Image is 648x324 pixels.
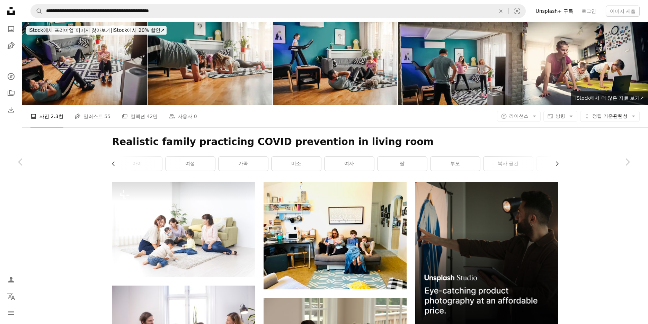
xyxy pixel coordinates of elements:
button: 정렬 기준관련성 [580,111,640,122]
button: 언어 [4,289,18,303]
a: iStock에서 프리미엄 이미지 찾아보기|iStock에서 20% 할인↗ [22,22,171,39]
a: 사용자 0 [169,105,197,127]
a: 가족 [219,157,268,171]
a: 로그인 [577,6,600,17]
img: 가정에서의 가족 운동 [273,22,398,105]
span: 55 [104,112,110,120]
a: 탐색 [4,70,18,83]
h1: Realistic family practicing COVID prevention in living room [112,136,558,148]
img: 회색 소파에 앉아 있는 2명의 여성과 남성 [264,182,407,289]
a: 일러스트 [4,39,18,53]
span: 라이선스 [509,113,529,119]
span: iStock에서 프리미엄 이미지 찾아보기 | [28,27,113,33]
span: 42만 [147,112,158,120]
a: 사진 [4,22,18,36]
a: 여자 [325,157,374,171]
button: 시각적 검색 [509,4,525,18]
button: 목록을 오른쪽으로 스크롤 [551,157,558,171]
a: 회색 소파에 앉아 있는 2명의 여성과 남성 [264,232,407,238]
img: 가정에서의 가족 운동 [398,22,523,105]
a: 일러스트 55 [74,105,110,127]
img: 가정에서의 가족 운동 [148,22,272,105]
span: iStock에서 20% 할인 ↗ [28,27,165,33]
a: 로그인 / 가입 [4,273,18,287]
a: 집에 있는 아이들과 엄마 [112,226,255,233]
span: 방향 [556,113,565,119]
img: COVID-19 전염병 동안 집에서 팔푸시업을하는 아이들 [523,22,648,105]
img: 집에 있는 아이들과 엄마 [112,182,255,277]
a: 여성 [166,157,215,171]
button: 방향 [543,111,577,122]
a: 공생 [536,157,586,171]
span: 정렬 기준 [592,113,613,119]
span: 0 [194,112,197,120]
a: 컬렉션 42만 [122,105,158,127]
button: 메뉴 [4,306,18,320]
a: 컬렉션 [4,86,18,100]
a: 다음 [606,129,648,195]
a: 부모 [430,157,480,171]
a: 딸 [378,157,427,171]
button: 라이선스 [497,111,541,122]
img: 가정에서의 가족 운동 [22,22,147,105]
a: 미소 [272,157,321,171]
a: 다운로드 내역 [4,103,18,117]
button: 이미지 제출 [606,6,640,17]
a: iStock에서 더 많은 자료 보기↗ [571,91,648,105]
button: Unsplash 검색 [31,4,43,18]
a: 아이 [113,157,162,171]
a: 복사 공간 [483,157,533,171]
span: 관련성 [592,113,628,120]
form: 사이트 전체에서 이미지 찾기 [30,4,526,18]
button: 삭제 [493,4,508,18]
button: 목록을 왼쪽으로 스크롤 [112,157,120,171]
a: Unsplash+ 구독 [531,6,577,17]
span: iStock에서 더 많은 자료 보기 ↗ [575,95,644,101]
